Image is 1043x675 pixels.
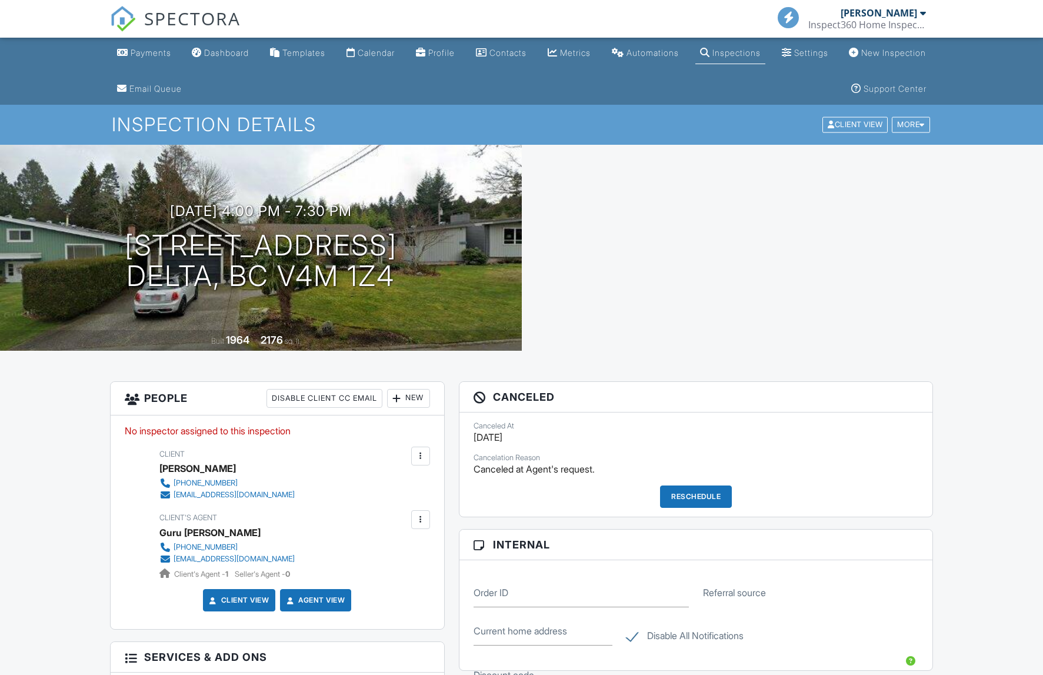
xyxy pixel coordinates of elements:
a: Guru [PERSON_NAME] [159,524,261,541]
div: 2176 [261,334,283,346]
p: Canceled at Agent's request. [474,463,919,476]
span: Client's Agent [159,513,217,522]
a: SPECTORA [110,16,241,41]
div: [EMAIL_ADDRESS][DOMAIN_NAME] [174,490,295,500]
a: [EMAIL_ADDRESS][DOMAIN_NAME] [159,489,295,501]
label: Order ID [474,586,508,599]
a: Calendar [342,42,399,64]
a: [PHONE_NUMBER] [159,477,295,489]
strong: 1 [225,570,228,578]
div: Support Center [864,84,927,94]
div: [PHONE_NUMBER] [174,478,238,488]
span: Client [159,450,185,458]
h1: [STREET_ADDRESS] Delta, BC V4M 1Z4 [125,230,397,292]
a: Payments [112,42,176,64]
span: Built [211,337,224,345]
a: Contacts [471,42,531,64]
input: Current home address [474,617,612,646]
div: Email Queue [129,84,182,94]
div: Client View [822,117,888,133]
label: Current home address [474,624,567,637]
a: Settings [777,42,833,64]
div: [PHONE_NUMBER] [174,543,238,552]
div: Inspections [712,48,761,58]
a: Support Center [847,78,931,100]
strong: 0 [285,570,290,578]
div: [EMAIL_ADDRESS][DOMAIN_NAME] [174,554,295,564]
label: Disable All Notifications [627,630,744,645]
img: The Best Home Inspection Software - Spectora [110,6,136,32]
h3: People [111,382,444,415]
a: Metrics [543,42,595,64]
a: [EMAIL_ADDRESS][DOMAIN_NAME] [159,553,295,565]
div: New Inspection [861,48,926,58]
div: Disable Client CC Email [266,389,382,408]
h3: Services & Add ons [111,642,444,673]
a: Dashboard [187,42,254,64]
h1: Inspection Details [112,114,931,135]
div: Profile [428,48,455,58]
a: Templates [265,42,330,64]
div: Inspect360 Home Inspections [808,19,926,31]
span: Seller's Agent - [235,570,290,578]
a: Email Queue [112,78,186,100]
div: Calendar [358,48,395,58]
div: Contacts [489,48,527,58]
label: Referral source [703,586,766,599]
a: [PHONE_NUMBER] [159,541,295,553]
div: Cancelation Reason [474,453,919,463]
div: Reschedule [660,486,732,508]
h3: Canceled [459,382,933,413]
a: Automations (Basic) [607,42,684,64]
div: Dashboard [204,48,249,58]
div: Automations [627,48,679,58]
p: [DATE] [474,431,919,444]
div: [PERSON_NAME] [841,7,917,19]
h3: [DATE] 4:00 pm - 7:30 pm [170,203,352,219]
div: Settings [794,48,828,58]
a: Client View [207,594,269,606]
div: Metrics [560,48,591,58]
div: Templates [282,48,325,58]
a: Agent View [284,594,345,606]
a: New Inspection [844,42,931,64]
div: More [892,117,930,133]
a: Inspections [695,42,765,64]
span: Client's Agent - [174,570,230,578]
span: sq. ft. [285,337,301,345]
div: Canceled At [474,421,919,431]
div: [PERSON_NAME] [159,460,236,477]
span: SPECTORA [144,6,241,31]
a: Client View [821,119,891,128]
div: New [387,389,430,408]
p: No inspector assigned to this inspection [125,424,430,437]
a: Company Profile [411,42,459,64]
div: 1964 [226,334,249,346]
h3: Internal [459,530,933,560]
div: Payments [131,48,171,58]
